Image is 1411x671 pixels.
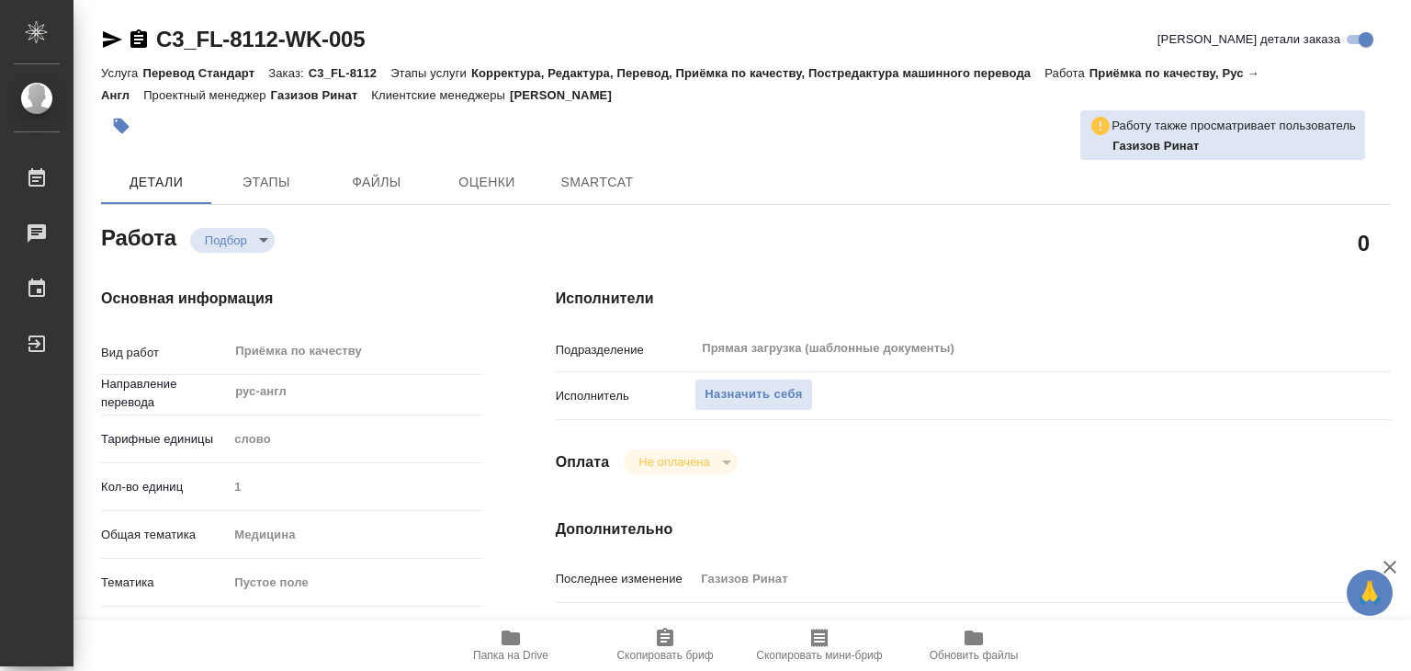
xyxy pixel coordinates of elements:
p: Услуга [101,66,142,80]
p: Работа [1044,66,1089,80]
h4: Исполнители [556,288,1391,310]
button: Добавить тэг [101,106,141,146]
button: 🙏 [1347,570,1393,616]
p: Проектный менеджер [143,88,270,102]
input: Пустое поле [228,473,481,500]
p: Направление перевода [101,375,228,412]
button: Назначить себя [694,379,812,411]
p: [PERSON_NAME] [510,88,626,102]
div: слово [228,424,481,455]
span: [PERSON_NAME] детали заказа [1157,30,1340,49]
button: Скопировать мини-бриф [742,620,897,671]
p: Заказ: [268,66,308,80]
p: Тематика [101,574,228,592]
span: Скопировать бриф [616,649,713,662]
p: Корректура, Редактура, Перевод, Приёмка по качеству, Постредактура машинного перевода [471,66,1044,80]
span: Обновить файлы [930,649,1019,662]
span: Этапы [222,171,310,194]
span: Детали [112,171,200,194]
button: Не оплачена [633,454,715,470]
p: Газизов Ринат [271,88,372,102]
p: Перевод Стандарт [142,66,268,80]
div: Подбор [624,449,737,474]
span: Назначить себя [705,384,802,405]
div: Медицина [228,519,481,551]
p: Общая тематика [101,526,228,544]
h2: 0 [1358,227,1370,258]
button: Скопировать ссылку для ЯМессенджера [101,28,123,51]
p: Подразделение [556,341,695,359]
p: Исполнитель [556,387,695,405]
p: Тарифные единицы [101,430,228,449]
span: SmartCat [553,171,641,194]
div: Подбор [190,228,275,253]
button: Подбор [199,233,253,248]
p: Последнее изменение [556,570,695,588]
h4: Оплата [556,451,610,473]
p: C3_FL-8112 [309,66,390,80]
button: Обновить файлы [897,620,1051,671]
b: Газизов Ринат [1112,139,1199,153]
p: Кол-во единиц [101,478,228,496]
span: 🙏 [1354,574,1385,612]
p: Этапы услуги [390,66,471,80]
h4: Дополнительно [556,518,1391,540]
span: Оценки [443,171,531,194]
button: Скопировать бриф [588,620,742,671]
button: Папка на Drive [434,620,588,671]
span: Файлы [333,171,421,194]
span: Папка на Drive [473,649,548,662]
a: C3_FL-8112-WK-005 [156,27,365,51]
div: Пустое поле [228,567,481,598]
h4: Основная информация [101,288,482,310]
button: Скопировать ссылку [128,28,150,51]
p: Работу также просматривает пользователь [1112,117,1356,135]
p: Газизов Ринат [1112,137,1356,155]
h2: Работа [101,220,176,253]
p: Вид работ [101,344,228,362]
div: Пустое поле [234,574,459,592]
span: Скопировать мини-бриф [756,649,882,662]
p: Клиентские менеджеры [371,88,510,102]
input: Пустое поле [694,565,1321,592]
